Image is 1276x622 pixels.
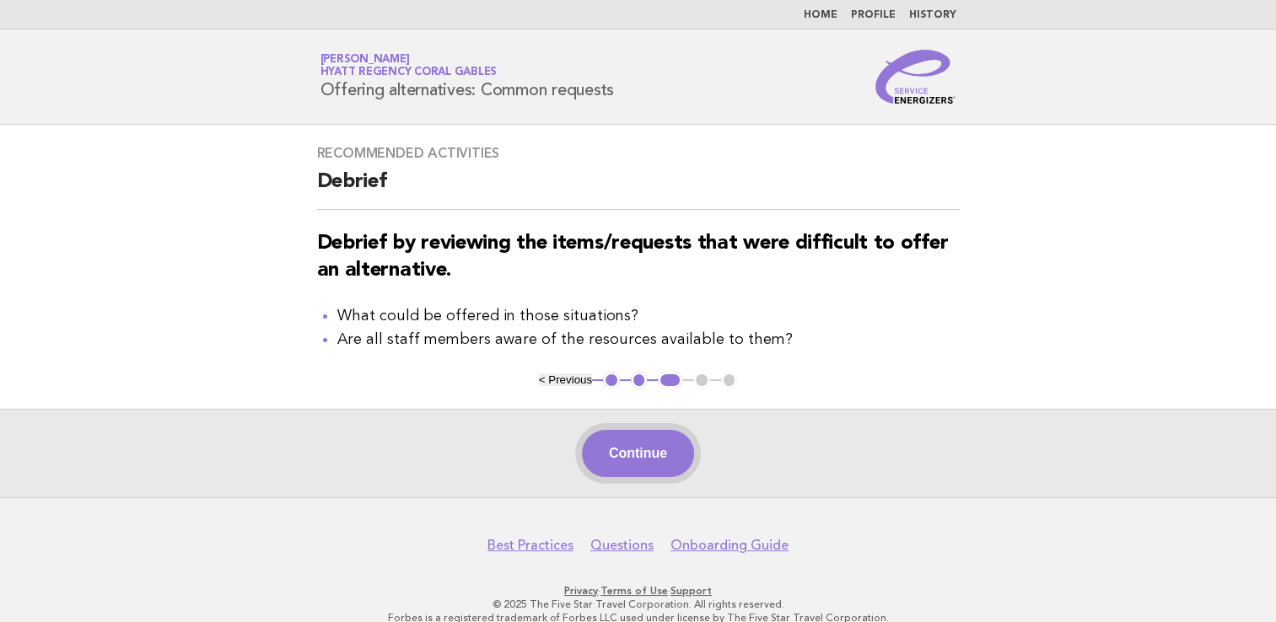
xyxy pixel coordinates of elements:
a: Privacy [564,585,598,597]
a: Support [670,585,712,597]
p: · · [122,584,1155,598]
a: Profile [851,10,896,20]
a: Home [804,10,837,20]
h1: Offering alternatives: Common requests [320,55,615,99]
button: 1 [603,372,620,389]
li: Are all staff members aware of the resources available to them? [337,328,960,351]
img: Service Energizers [875,50,956,104]
li: What could be offered in those situations? [337,304,960,328]
a: Terms of Use [600,585,668,597]
button: 3 [658,372,682,389]
strong: Debrief by reviewing the items/requests that were difficult to offer an alternative. [317,233,949,281]
a: Onboarding Guide [670,537,789,554]
h2: Debrief [317,169,960,210]
span: Hyatt Regency Coral Gables [320,67,498,78]
a: Questions [590,537,654,554]
a: History [909,10,956,20]
button: 2 [631,372,648,389]
a: Best Practices [487,537,573,554]
button: Continue [582,430,694,477]
h3: Recommended activities [317,145,960,162]
p: © 2025 The Five Star Travel Corporation. All rights reserved. [122,598,1155,611]
button: < Previous [539,373,592,386]
a: [PERSON_NAME]Hyatt Regency Coral Gables [320,54,498,78]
